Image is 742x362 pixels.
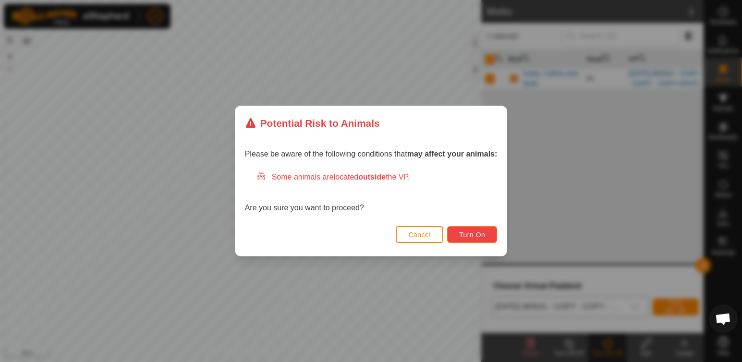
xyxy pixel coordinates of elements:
span: located the VP. [334,173,410,181]
button: Cancel [396,226,443,243]
div: Are you sure you want to proceed? [245,171,498,214]
button: Turn On [447,226,497,243]
div: Open chat [709,304,738,333]
span: Turn On [459,231,485,239]
div: Potential Risk to Animals [245,116,380,131]
strong: may affect your animals: [407,150,498,158]
div: Some animals are [256,171,498,183]
span: Please be aware of the following conditions that [245,150,498,158]
span: Cancel [408,231,431,239]
strong: outside [358,173,386,181]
